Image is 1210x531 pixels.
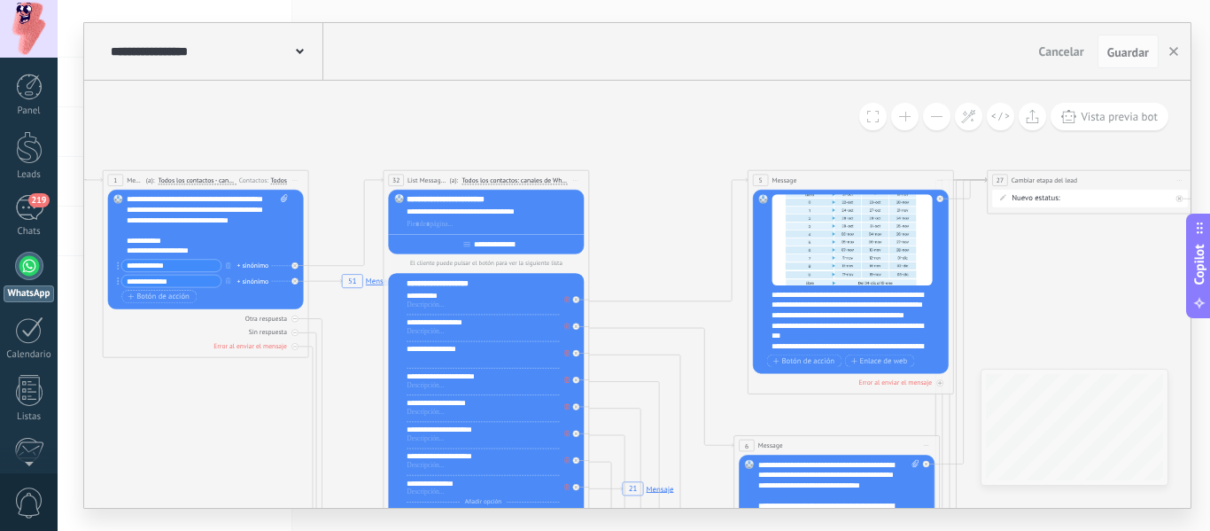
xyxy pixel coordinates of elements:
[213,341,287,350] div: Error al enviar el mensaje
[127,176,143,185] span: Message
[237,261,269,271] div: + sinónimo
[1081,109,1158,124] span: Vista previa bot
[1032,38,1091,65] button: Cancelar
[460,498,507,506] span: Añadir opción
[759,176,763,185] span: 5
[772,176,796,185] span: Message
[4,169,55,181] div: Leads
[121,290,197,303] button: Botón de acción
[1012,176,1077,185] span: Cambiar etapa del lead
[4,105,55,117] div: Panel
[1107,46,1149,59] span: Guardar
[158,176,236,184] span: Todos los contactos - canales seleccionados
[997,176,1004,185] span: 27
[745,441,748,450] span: 6
[128,293,189,301] span: Botón de acción
[4,226,55,238] div: Chats
[392,176,399,185] span: 32
[146,176,155,185] span: (a):
[28,193,49,207] span: 219
[858,379,932,387] div: Error al enviar el mensaje
[1039,43,1084,59] span: Cancelar
[851,357,908,365] span: Enlace de web
[845,355,915,368] button: Enlace de web
[1012,193,1060,204] span: Nuevo estatus:
[245,314,287,323] div: Otra respuesta
[239,175,271,184] div: Contactos:
[237,276,269,286] div: + sinónimo
[4,411,55,423] div: Listas
[1191,244,1208,285] span: Copilot
[1098,35,1159,68] button: Guardar
[388,260,584,268] p: El cliente puede pulsar el botón para ver la siguiente lista
[772,194,932,285] img: 96d022b4-557a-4df0-ab6d-23771985b72d
[4,285,54,302] div: WhatsApp
[773,357,834,365] span: Botón de acción
[407,176,447,185] span: List Message (WhatsApp)
[767,355,842,368] button: Botón de acción
[450,176,459,185] span: (a):
[270,176,287,184] div: Todos
[249,328,287,337] div: Sin respuesta
[113,176,117,185] span: 1
[758,441,783,450] span: Message
[462,176,567,184] span: Todos los contactos: canales de WhatsApp seleccionados
[1051,103,1168,130] button: Vista previa bot
[4,349,55,361] div: Calendario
